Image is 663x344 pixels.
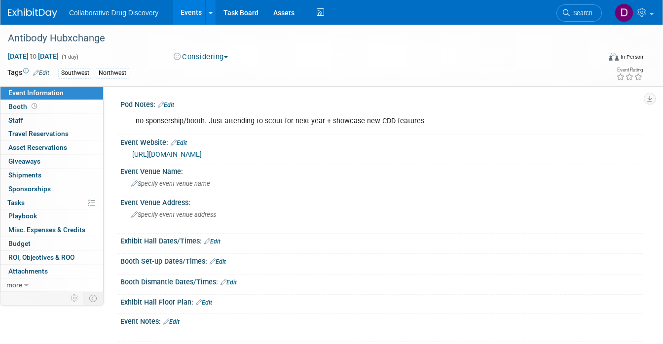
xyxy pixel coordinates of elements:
[30,103,39,110] span: Booth not reserved yet
[0,265,103,278] a: Attachments
[61,54,78,60] span: (1 day)
[7,52,59,61] span: [DATE] [DATE]
[66,292,83,305] td: Personalize Event Tab Strip
[120,254,643,267] div: Booth Set-up Dates/Times:
[120,314,643,327] div: Event Notes:
[170,52,232,62] button: Considering
[33,69,49,76] a: Edit
[8,130,69,138] span: Travel Reservations
[0,86,103,100] a: Event Information
[7,68,49,79] td: Tags
[196,299,212,306] a: Edit
[4,30,589,47] div: Antibody Hubxchange
[163,318,180,325] a: Edit
[0,237,103,250] a: Budget
[204,238,221,245] a: Edit
[171,139,187,146] a: Edit
[6,281,22,289] span: more
[8,8,57,18] img: ExhibitDay
[8,157,40,165] span: Giveaways
[210,258,226,265] a: Edit
[131,211,216,218] span: Specify event venue address
[8,116,23,124] span: Staff
[8,89,64,97] span: Event Information
[0,169,103,182] a: Shipments
[0,209,103,223] a: Playbook
[69,9,158,17] span: Collaborative Drug Discovery
[609,53,619,61] img: Format-Inperson.png
[221,279,237,286] a: Edit
[8,212,37,220] span: Playbook
[8,267,48,275] span: Attachments
[556,4,602,22] a: Search
[0,251,103,264] a: ROI, Objectives & ROO
[8,253,74,261] span: ROI, Objectives & ROO
[0,100,103,113] a: Booth
[129,111,541,131] div: no sponsership/booth. Just attending to scout for next year + showcase new CDD features
[620,53,643,61] div: In-Person
[120,234,643,246] div: Exhibit Hall Dates/Times:
[615,3,633,22] img: Daniel Castro
[0,182,103,196] a: Sponsorships
[8,143,67,151] span: Asset Reservations
[8,240,31,247] span: Budget
[8,103,39,110] span: Booth
[120,164,643,176] div: Event Venue Name:
[0,196,103,209] a: Tasks
[120,97,643,110] div: Pod Notes:
[8,185,51,193] span: Sponsorships
[0,114,103,127] a: Staff
[83,292,104,305] td: Toggle Event Tabs
[7,199,25,206] span: Tasks
[131,180,210,187] span: Specify event venue name
[96,68,129,78] div: Northwest
[158,102,174,108] a: Edit
[0,223,103,237] a: Misc. Expenses & Credits
[58,68,92,78] div: Southwest
[550,51,643,66] div: Event Format
[8,226,85,234] span: Misc. Expenses & Credits
[120,135,643,148] div: Event Website:
[0,127,103,140] a: Travel Reservations
[570,9,592,17] span: Search
[120,275,643,287] div: Booth Dismantle Dates/Times:
[0,278,103,292] a: more
[8,171,41,179] span: Shipments
[132,150,202,158] a: [URL][DOMAIN_NAME]
[0,155,103,168] a: Giveaways
[120,195,643,207] div: Event Venue Address:
[29,52,38,60] span: to
[616,68,643,72] div: Event Rating
[120,295,643,308] div: Exhibit Hall Floor Plan:
[0,141,103,154] a: Asset Reservations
